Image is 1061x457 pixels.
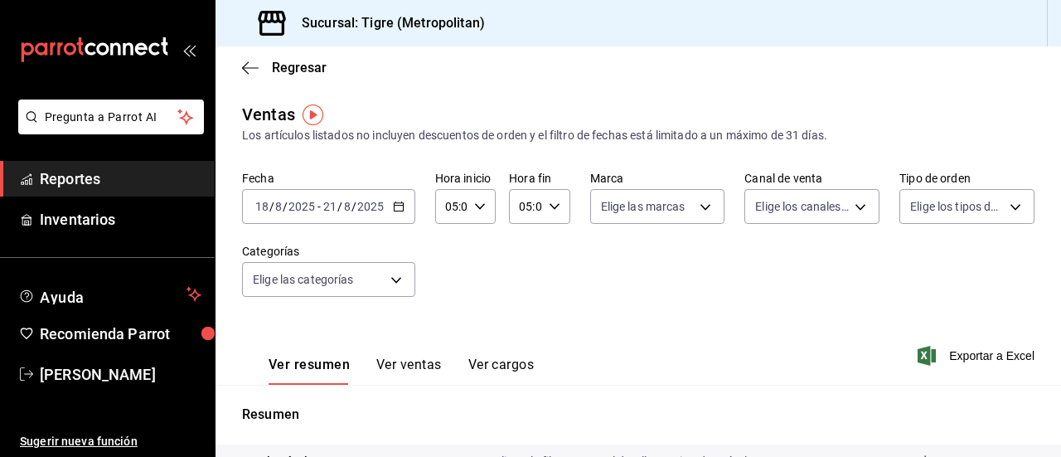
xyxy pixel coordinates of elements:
[322,200,337,213] input: --
[40,168,201,190] span: Reportes
[744,173,879,184] label: Canal de venta
[254,200,269,213] input: --
[899,173,1034,184] label: Tipo de orden
[343,200,351,213] input: --
[288,200,316,213] input: ----
[269,357,534,385] div: navigation tabs
[468,357,535,385] button: Ver cargos
[12,120,204,138] a: Pregunta a Parrot AI
[242,173,415,184] label: Fecha
[20,433,201,450] span: Sugerir nueva función
[910,198,1004,215] span: Elige los tipos de orden
[590,173,725,184] label: Marca
[509,173,569,184] label: Hora fin
[755,198,849,215] span: Elige los canales de venta
[18,100,204,134] button: Pregunta a Parrot AI
[272,60,327,75] span: Regresar
[288,13,485,33] h3: Sucursal: Tigre (Metropolitan)
[601,198,686,215] span: Elige las marcas
[435,173,496,184] label: Hora inicio
[242,102,295,127] div: Ventas
[269,200,274,213] span: /
[40,208,201,231] span: Inventarios
[303,105,323,125] img: Tooltip marker
[274,200,283,213] input: --
[45,109,178,126] span: Pregunta a Parrot AI
[40,363,201,386] span: [PERSON_NAME]
[269,357,350,385] button: Ver resumen
[242,60,327,75] button: Regresar
[337,200,342,213] span: /
[921,346,1034,366] button: Exportar a Excel
[351,200,356,213] span: /
[40,284,180,304] span: Ayuda
[376,357,442,385] button: Ver ventas
[317,200,321,213] span: -
[283,200,288,213] span: /
[182,43,196,56] button: open_drawer_menu
[356,200,385,213] input: ----
[242,246,415,257] label: Categorías
[253,271,354,288] span: Elige las categorías
[40,323,201,345] span: Recomienda Parrot
[242,405,1034,425] p: Resumen
[242,127,1034,144] div: Los artículos listados no incluyen descuentos de orden y el filtro de fechas está limitado a un m...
